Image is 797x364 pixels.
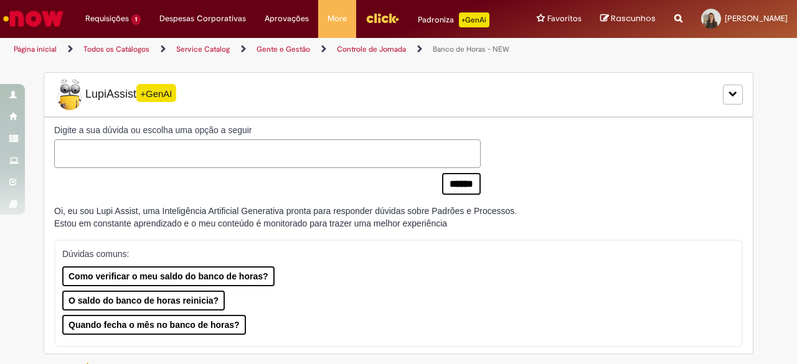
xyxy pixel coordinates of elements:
[9,38,522,61] ul: Trilhas de página
[44,72,753,117] div: LupiLupiAssist+GenAI
[611,12,656,24] span: Rascunhos
[54,79,85,110] img: Lupi
[257,44,310,54] a: Gente e Gestão
[62,315,246,335] button: Quando fecha o mês no banco de horas?
[365,9,399,27] img: click_logo_yellow_360x200.png
[265,12,309,25] span: Aprovações
[62,248,725,260] p: Dúvidas comuns:
[14,44,57,54] a: Página inicial
[725,13,788,24] span: [PERSON_NAME]
[54,205,517,230] div: Oi, eu sou Lupi Assist, uma Inteligência Artificial Generativa pronta para responder dúvidas sobr...
[62,266,275,286] button: Como verificar o meu saldo do banco de horas?
[459,12,489,27] p: +GenAi
[131,14,141,25] span: 1
[159,12,246,25] span: Despesas Corporativas
[83,44,149,54] a: Todos os Catálogos
[600,13,656,25] a: Rascunhos
[328,12,347,25] span: More
[62,291,225,310] button: O saldo do banco de horas reinicia?
[418,12,489,27] div: Padroniza
[54,79,176,110] span: LupiAssist
[337,44,406,54] a: Controle de Jornada
[54,124,481,136] label: Digite a sua dúvida ou escolha uma opção a seguir
[85,12,129,25] span: Requisições
[1,6,65,31] img: ServiceNow
[433,44,509,54] a: Banco de Horas - NEW
[136,84,176,102] span: +GenAI
[176,44,230,54] a: Service Catalog
[547,12,582,25] span: Favoritos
